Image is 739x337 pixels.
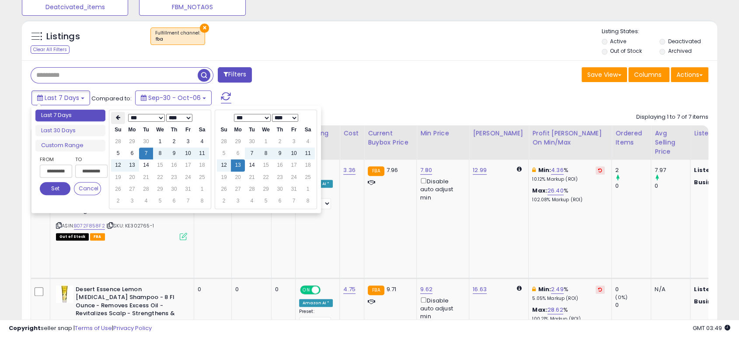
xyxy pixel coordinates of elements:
[319,286,333,293] span: OFF
[195,195,209,207] td: 8
[259,159,273,171] td: 15
[139,195,153,207] td: 4
[217,136,231,148] td: 28
[231,172,245,183] td: 20
[547,306,563,314] a: 28.62
[195,183,209,195] td: 1
[538,166,551,174] b: Min:
[195,172,209,183] td: 25
[473,166,487,175] a: 12.99
[551,285,564,294] a: 2.49
[153,172,167,183] td: 22
[615,182,651,190] div: 0
[532,197,605,203] p: 102.08% Markup (ROI)
[301,136,315,148] td: 4
[139,172,153,183] td: 21
[231,195,245,207] td: 3
[668,47,692,55] label: Archived
[125,148,139,159] td: 6
[615,294,627,301] small: (0%)
[35,125,105,137] li: Last 30 Days
[31,45,70,54] div: Clear All Filters
[245,172,259,183] td: 21
[139,148,153,159] td: 7
[420,166,432,175] a: 7.80
[111,172,125,183] td: 19
[195,124,209,136] th: Sa
[90,233,105,241] span: FBA
[473,285,487,294] a: 16.63
[287,172,301,183] td: 24
[9,324,152,333] div: seller snap | |
[368,129,413,147] div: Current Buybox Price
[368,166,384,176] small: FBA
[655,182,690,190] div: 0
[125,159,139,171] td: 13
[231,136,245,148] td: 29
[153,183,167,195] td: 29
[9,324,41,332] strong: Copyright
[610,38,626,45] label: Active
[198,285,225,293] div: 0
[167,136,181,148] td: 2
[636,113,708,121] div: Displaying 1 to 7 of 7 items
[301,124,315,136] th: Sa
[301,148,315,159] td: 11
[273,136,287,148] td: 2
[181,183,195,195] td: 31
[343,166,356,175] a: 3.36
[259,172,273,183] td: 22
[45,93,79,102] span: Last 7 Days
[343,129,360,138] div: Cost
[111,159,125,171] td: 12
[387,166,398,174] span: 7.96
[35,140,105,151] li: Custom Range
[135,90,212,105] button: Sep-30 - Oct-06
[287,195,301,207] td: 7
[111,183,125,195] td: 26
[299,129,336,138] div: Repricing
[167,159,181,171] td: 16
[139,183,153,195] td: 28
[259,183,273,195] td: 29
[387,285,397,293] span: 9.71
[40,182,70,195] button: Set
[231,183,245,195] td: 27
[582,67,627,82] button: Save View
[551,166,564,175] a: 4.36
[139,124,153,136] th: Tu
[301,286,312,293] span: ON
[231,124,245,136] th: Mo
[139,136,153,148] td: 30
[529,125,612,160] th: The percentage added to the cost of goods (COGS) that forms the calculator for Min & Max prices.
[181,195,195,207] td: 7
[111,148,125,159] td: 5
[273,183,287,195] td: 30
[40,155,70,164] label: From
[473,129,525,138] div: [PERSON_NAME]
[602,28,717,36] p: Listing States:
[46,31,80,43] h5: Listings
[235,285,265,293] div: 0
[532,187,605,203] div: %
[615,285,651,293] div: 0
[153,195,167,207] td: 5
[694,285,734,293] b: Listed Price:
[217,159,231,171] td: 12
[56,233,89,241] span: All listings that are currently out of stock and unavailable for purchase on Amazon
[259,148,273,159] td: 8
[74,182,101,195] button: Cancel
[655,285,683,293] div: N/A
[181,136,195,148] td: 3
[231,159,245,171] td: 13
[167,148,181,159] td: 9
[139,159,153,171] td: 14
[694,166,734,174] b: Listed Price:
[200,24,209,33] button: ×
[113,324,152,332] a: Privacy Policy
[195,136,209,148] td: 4
[287,136,301,148] td: 3
[125,136,139,148] td: 29
[634,70,662,79] span: Columns
[655,129,687,156] div: Avg Selling Price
